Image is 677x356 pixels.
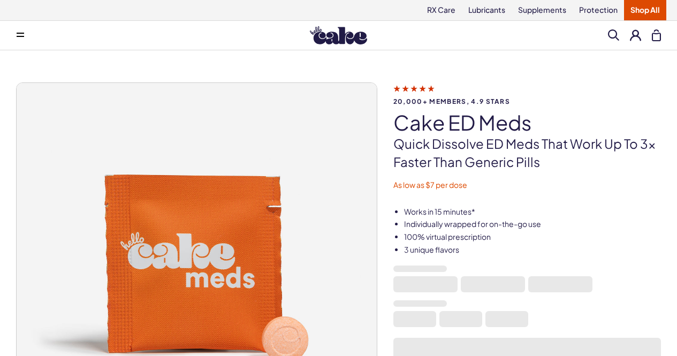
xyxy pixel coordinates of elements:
[393,135,661,171] p: Quick dissolve ED Meds that work up to 3x faster than generic pills
[393,111,661,134] h1: Cake ED Meds
[404,219,661,230] li: Individually wrapped for on-the-go use
[393,98,661,105] span: 20,000+ members, 4.9 stars
[404,207,661,217] li: Works in 15 minutes*
[310,26,367,44] img: Hello Cake
[393,180,661,191] p: As low as $7 per dose
[404,245,661,255] li: 3 unique flavors
[404,232,661,243] li: 100% virtual prescription
[393,84,661,105] a: 20,000+ members, 4.9 stars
